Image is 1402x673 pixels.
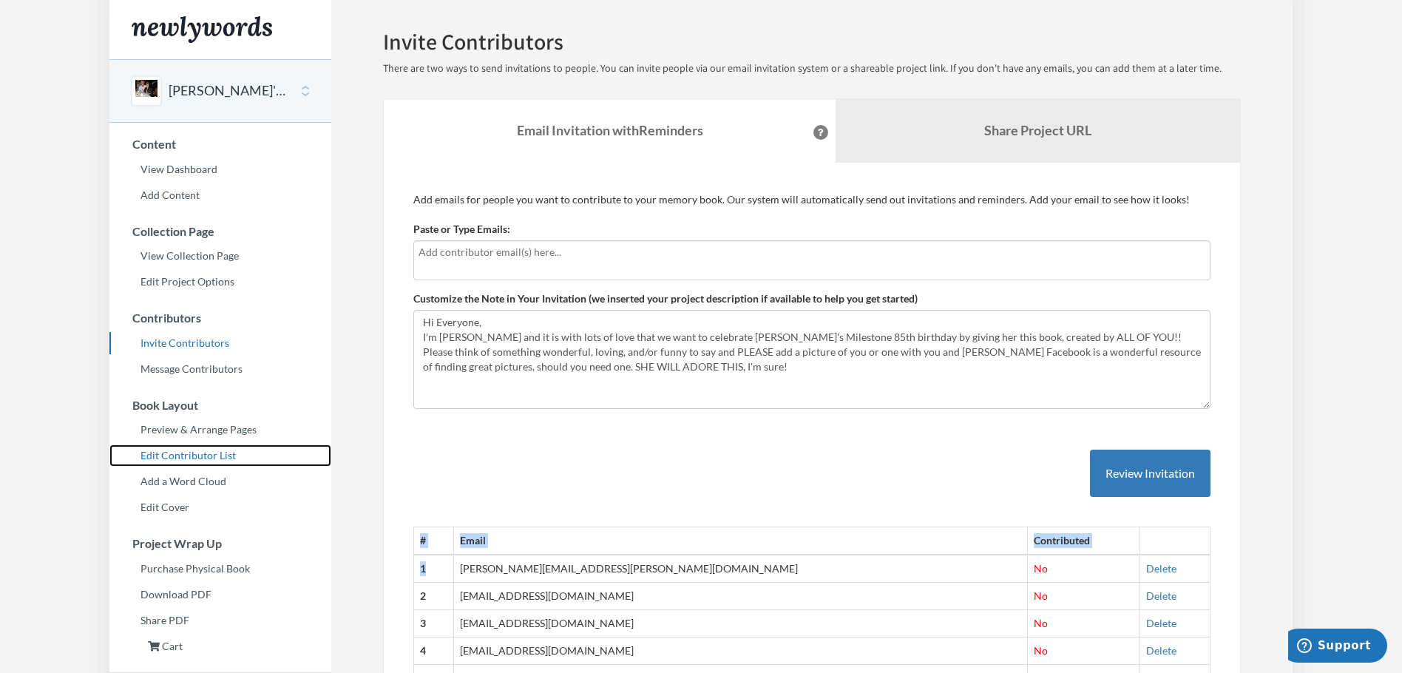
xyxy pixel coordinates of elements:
[109,184,331,206] a: Add Content
[1090,450,1210,498] button: Review Invitation
[454,527,1028,555] th: Email
[454,583,1028,610] td: [EMAIL_ADDRESS][DOMAIN_NAME]
[109,609,331,632] a: Share PDF
[109,358,331,380] a: Message Contributors
[109,558,331,580] a: Purchase Physical Book
[383,30,1241,54] h2: Invite Contributors
[109,419,331,441] a: Preview & Arrange Pages
[109,470,331,493] a: Add a Word Cloud
[1034,644,1048,657] span: No
[454,638,1028,665] td: [EMAIL_ADDRESS][DOMAIN_NAME]
[1034,562,1048,575] span: No
[1034,589,1048,602] span: No
[109,635,331,657] a: Cart
[110,225,331,238] h3: Collection Page
[110,311,331,325] h3: Contributors
[454,610,1028,638] td: [EMAIL_ADDRESS][DOMAIN_NAME]
[109,584,331,606] a: Download PDF
[414,610,454,638] th: 3
[169,81,288,101] button: [PERSON_NAME]'S 85th BIRTHDAY
[109,496,331,518] a: Edit Cover
[1146,617,1176,629] a: Delete
[110,138,331,151] h3: Content
[414,527,454,555] th: #
[110,537,331,550] h3: Project Wrap Up
[454,555,1028,582] td: [PERSON_NAME][EMAIL_ADDRESS][PERSON_NAME][DOMAIN_NAME]
[1034,617,1048,629] span: No
[1027,527,1139,555] th: Contributed
[162,640,183,652] span: Cart
[109,444,331,467] a: Edit Contributor List
[984,122,1091,138] b: Share Project URL
[1146,562,1176,575] a: Delete
[109,158,331,180] a: View Dashboard
[414,638,454,665] th: 4
[109,245,331,267] a: View Collection Page
[1146,644,1176,657] a: Delete
[517,122,703,138] strong: Email Invitation with Reminders
[419,244,1202,260] input: Add contributor email(s) here...
[1146,589,1176,602] a: Delete
[110,399,331,412] h3: Book Layout
[132,16,272,43] img: Newlywords logo
[414,583,454,610] th: 2
[1288,629,1387,666] iframe: Opens a widget where you can chat to one of our agents
[413,192,1210,207] p: Add emails for people you want to contribute to your memory book. Our system will automatically s...
[109,332,331,354] a: Invite Contributors
[413,291,918,306] label: Customize the Note in Your Invitation (we inserted your project description if available to help ...
[383,61,1241,76] p: There are two ways to send invitations to people. You can invite people via our email invitation ...
[414,555,454,582] th: 1
[109,271,331,293] a: Edit Project Options
[413,310,1210,409] textarea: Hi Everyone, I'm [PERSON_NAME] and it is with lots of love that we want to celebrate [PERSON_NAME...
[413,222,510,237] label: Paste or Type Emails:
